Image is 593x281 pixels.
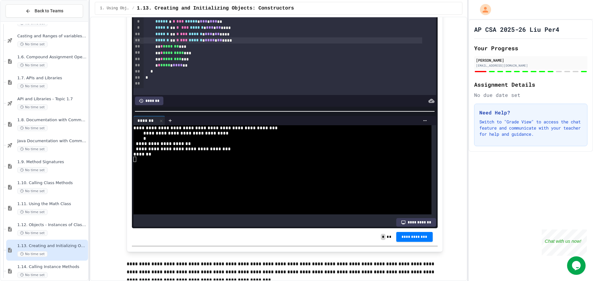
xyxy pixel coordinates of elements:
span: 1.8. Documentation with Comments and Preconditions [17,118,87,123]
span: No time set [17,272,48,278]
span: API and Libraries - Topic 1.7 [17,97,87,102]
span: No time set [17,41,48,47]
span: 1.13. Creating and Initializing Objects: Constructors [137,5,294,12]
span: 1.10. Calling Class Methods [17,180,87,186]
h2: Assignment Details [474,80,587,89]
div: My Account [473,2,493,17]
span: Back to Teams [35,8,63,14]
div: [PERSON_NAME] [476,57,586,63]
span: 1.9. Method Signatures [17,159,87,165]
h1: AP CSA 2025-26 Liu Per4 [474,25,559,34]
iframe: chat widget [542,229,587,256]
span: No time set [17,209,48,215]
span: No time set [17,62,48,68]
p: Switch to "Grade View" to access the chat feature and communicate with your teacher for help and ... [479,119,582,137]
span: No time set [17,146,48,152]
span: No time set [17,83,48,89]
span: 1.14. Calling Instance Methods [17,264,87,270]
h3: Need Help? [479,109,582,116]
span: Casting and Ranges of variables - Quiz [17,34,87,39]
h2: Your Progress [474,44,587,52]
div: No due date set [474,91,587,99]
span: No time set [17,251,48,257]
span: No time set [17,188,48,194]
span: No time set [17,167,48,173]
span: / [132,6,134,11]
span: 1. Using Objects and Methods [100,6,130,11]
span: Java Documentation with Comments - Topic 1.8 [17,138,87,144]
span: 1.13. Creating and Initializing Objects: Constructors [17,243,87,249]
span: No time set [17,125,48,131]
span: 1.12. Objects - Instances of Classes [17,222,87,228]
span: 1.7. APIs and Libraries [17,76,87,81]
iframe: chat widget [567,256,587,275]
span: No time set [17,230,48,236]
span: No time set [17,104,48,110]
button: Back to Teams [6,4,83,18]
div: [EMAIL_ADDRESS][DOMAIN_NAME] [476,63,586,68]
span: 1.11. Using the Math Class [17,201,87,207]
span: 1.6. Compound Assignment Operators [17,55,87,60]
